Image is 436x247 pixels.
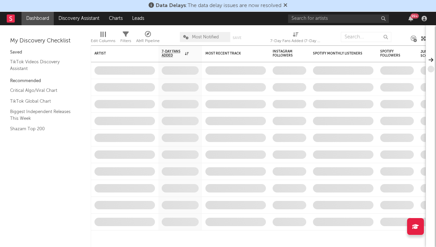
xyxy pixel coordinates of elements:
[54,12,104,25] a: Discovery Assistant
[410,13,419,19] div: 99 +
[91,37,115,45] div: Edit Columns
[10,48,81,57] div: Saved
[127,12,149,25] a: Leads
[205,51,256,56] div: Most Recent Track
[156,3,281,8] span: : The data delay issues are now resolved
[270,37,321,45] div: 7-Day Fans Added (7-Day Fans Added)
[104,12,127,25] a: Charts
[120,29,131,48] div: Filters
[94,51,145,56] div: Artist
[156,3,186,8] span: Data Delays
[341,32,391,42] input: Search...
[91,29,115,48] div: Edit Columns
[10,108,74,122] a: Biggest Independent Releases This Week
[120,37,131,45] div: Filters
[136,37,160,45] div: A&R Pipeline
[10,98,74,105] a: TikTok Global Chart
[408,16,413,21] button: 99+
[270,29,321,48] div: 7-Day Fans Added (7-Day Fans Added)
[380,49,404,58] div: Spotify Followers
[22,12,54,25] a: Dashboard
[10,58,74,72] a: TikTok Videos Discovery Assistant
[273,49,296,58] div: Instagram Followers
[136,29,160,48] div: A&R Pipeline
[283,3,287,8] span: Dismiss
[10,37,81,45] div: My Discovery Checklist
[10,125,74,133] a: Shazam Top 200
[10,77,81,85] div: Recommended
[288,14,389,23] input: Search for artists
[313,51,363,56] div: Spotify Monthly Listeners
[10,87,74,94] a: Critical Algo/Viral Chart
[192,35,219,39] span: Most Notified
[162,49,183,58] span: 7-Day Fans Added
[233,36,241,40] button: Save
